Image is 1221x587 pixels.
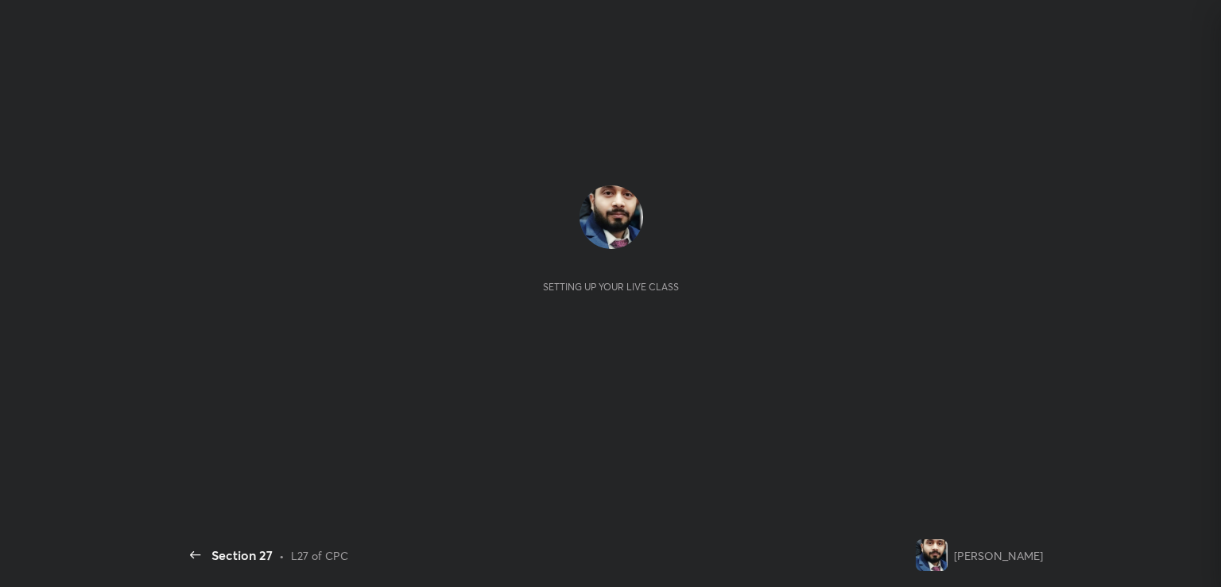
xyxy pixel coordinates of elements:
[291,547,348,564] div: L27 of CPC
[954,547,1043,564] div: [PERSON_NAME]
[543,281,679,293] div: Setting up your live class
[279,547,285,564] div: •
[211,546,273,565] div: Section 27
[916,539,948,571] img: 0ee430d530ea4eab96c2489b3c8ae121.jpg
[579,185,643,249] img: 0ee430d530ea4eab96c2489b3c8ae121.jpg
